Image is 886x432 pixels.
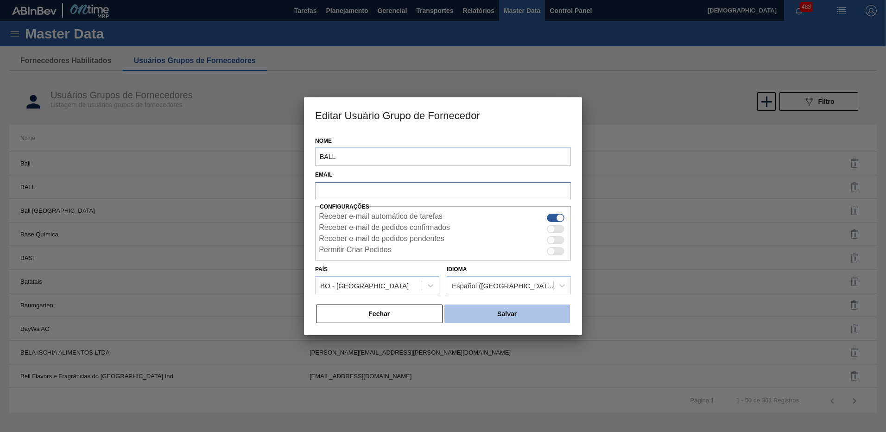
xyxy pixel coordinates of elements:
label: Receber e-mail automático de tarefas [319,212,443,223]
label: Configurações [320,203,369,210]
button: Fechar [316,305,443,323]
button: Salvar [444,305,570,323]
label: Nome [315,134,571,148]
label: Email [315,172,332,178]
label: Idioma [447,266,467,273]
label: Receber e-mail de pedidos confirmados [319,223,450,235]
div: Español ([GEOGRAPHIC_DATA]) [452,281,554,289]
label: País [315,266,328,273]
h3: Editar Usuário Grupo de Fornecedor [304,97,582,133]
div: BO - [GEOGRAPHIC_DATA] [320,281,409,289]
label: Receber e-mail de pedidos pendentes [319,235,444,246]
label: Permitir Criar Pedidos [319,246,391,257]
